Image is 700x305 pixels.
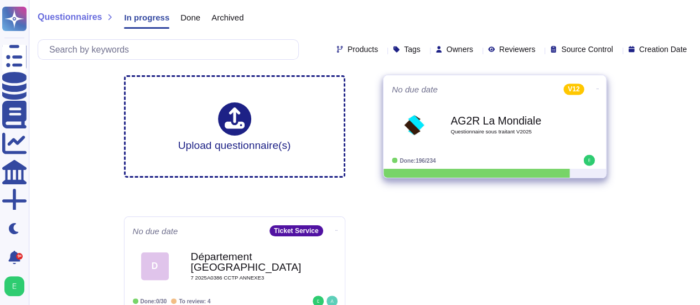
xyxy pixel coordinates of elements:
span: Done: 196/234 [400,157,435,163]
span: Products [348,45,378,53]
img: user [583,155,594,166]
div: Upload questionnaire(s) [178,102,291,151]
span: Creation Date [639,45,687,53]
div: Ticket Service [269,225,323,236]
img: user [4,276,24,296]
span: To review: 4 [179,298,210,304]
span: Tags [404,45,421,53]
span: Source Control [561,45,613,53]
span: Done [180,13,200,22]
button: user [2,274,32,298]
span: Reviewers [499,45,535,53]
div: D [141,252,169,280]
img: Logo [400,111,428,139]
span: No due date [133,227,178,235]
b: AG2R La Mondiale [450,115,562,126]
span: Archived [211,13,243,22]
input: Search by keywords [44,40,298,59]
span: No due date [392,85,438,94]
span: Questionnaire sous traitant V2025 [450,129,562,135]
span: In progress [124,13,169,22]
div: 9+ [16,253,23,260]
span: Owners [447,45,473,53]
span: Done: 0/30 [141,298,167,304]
span: Questionnaires [38,13,102,22]
div: V12 [563,84,584,95]
b: Département [GEOGRAPHIC_DATA] [191,251,302,272]
span: 7 2025A0386 CCTP ANNEXE3 [191,275,302,281]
